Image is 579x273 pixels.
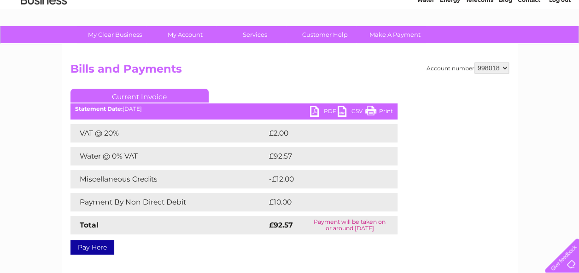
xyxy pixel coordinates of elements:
a: Current Invoice [70,89,209,102]
a: My Account [147,26,223,43]
td: £92.57 [267,147,379,165]
td: Water @ 0% VAT [70,147,267,165]
td: £2.00 [267,124,376,142]
a: Make A Payment [357,26,433,43]
a: 0333 014 3131 [405,5,469,16]
td: Payment By Non Direct Debit [70,193,267,211]
a: Energy [440,39,460,46]
a: Telecoms [466,39,493,46]
td: VAT @ 20% [70,124,267,142]
a: Print [365,106,393,119]
h2: Bills and Payments [70,63,509,80]
strong: £92.57 [269,221,293,229]
strong: Total [80,221,99,229]
a: Blog [499,39,512,46]
td: -£12.00 [267,170,380,188]
div: Clear Business is a trading name of Verastar Limited (registered in [GEOGRAPHIC_DATA] No. 3667643... [72,5,508,45]
a: Services [217,26,293,43]
td: Payment will be taken on or around [DATE] [302,216,398,234]
div: [DATE] [70,106,398,112]
a: Pay Here [70,240,114,255]
img: logo.png [20,24,67,52]
a: CSV [338,106,365,119]
td: £10.00 [267,193,379,211]
td: Miscellaneous Credits [70,170,267,188]
a: Customer Help [287,26,363,43]
a: Contact [518,39,540,46]
div: Account number [427,63,509,74]
a: Water [417,39,434,46]
a: My Clear Business [77,26,153,43]
b: Statement Date: [75,105,123,112]
a: Log out [549,39,570,46]
a: PDF [310,106,338,119]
